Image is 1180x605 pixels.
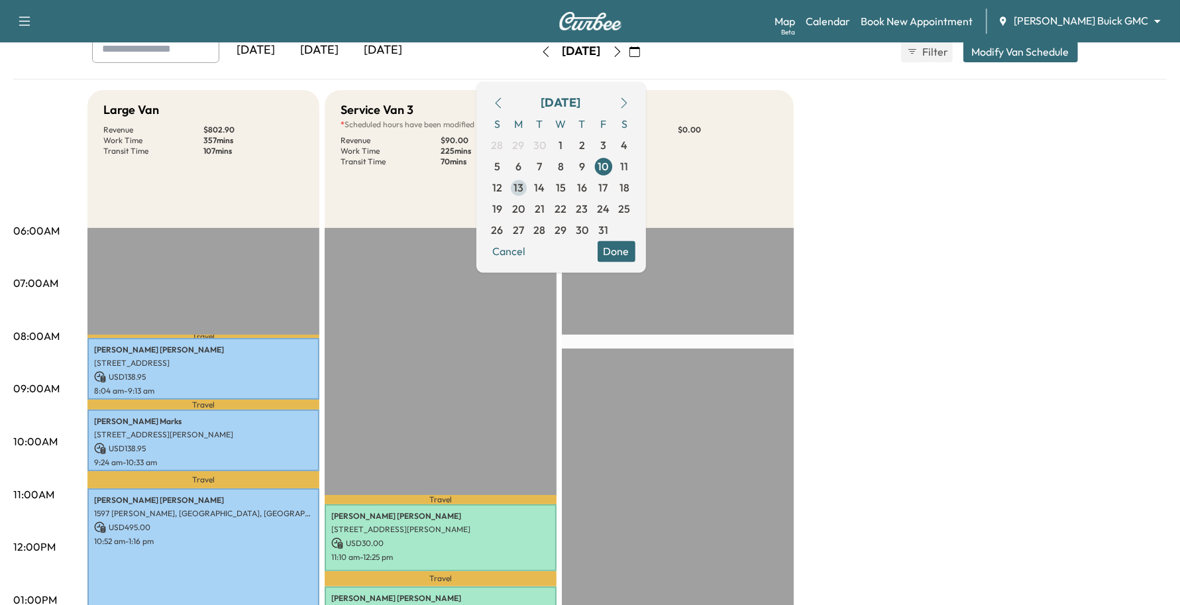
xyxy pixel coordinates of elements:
[513,137,525,153] span: 29
[487,113,508,135] span: S
[352,35,415,66] div: [DATE]
[203,146,303,156] p: 107 mins
[87,471,319,488] p: Travel
[94,443,313,455] p: USD 138.95
[341,119,541,130] p: Scheduled hours have been modified for this day
[441,135,541,146] p: $ 90.00
[331,593,550,604] p: [PERSON_NAME] [PERSON_NAME]
[781,27,795,37] div: Beta
[555,201,567,217] span: 22
[13,486,54,502] p: 11:00AM
[13,275,58,291] p: 07:00AM
[619,201,631,217] span: 25
[508,113,529,135] span: M
[331,552,550,563] p: 11:10 am - 12:25 pm
[225,35,288,66] div: [DATE]
[775,13,795,29] a: MapBeta
[551,113,572,135] span: W
[331,511,550,522] p: [PERSON_NAME] [PERSON_NAME]
[535,201,545,217] span: 21
[13,380,60,396] p: 09:00AM
[579,137,585,153] span: 2
[325,495,557,504] p: Travel
[94,495,313,506] p: [PERSON_NAME] [PERSON_NAME]
[331,537,550,549] p: USD 30.00
[325,571,557,586] p: Travel
[103,146,203,156] p: Transit Time
[537,158,543,174] span: 7
[494,158,500,174] span: 5
[341,101,413,119] h5: Service Van 3
[94,536,313,547] p: 10:52 am - 1:16 pm
[487,241,532,262] button: Cancel
[341,135,441,146] p: Revenue
[94,416,313,427] p: [PERSON_NAME] Marks
[577,180,587,195] span: 16
[901,41,953,62] button: Filter
[599,180,608,195] span: 17
[614,113,635,135] span: S
[621,137,628,153] span: 4
[341,156,441,167] p: Transit Time
[598,158,609,174] span: 10
[94,457,313,468] p: 9:24 am - 10:33 am
[103,125,203,135] p: Revenue
[600,137,606,153] span: 3
[94,429,313,440] p: [STREET_ADDRESS][PERSON_NAME]
[533,137,546,153] span: 30
[103,135,203,146] p: Work Time
[87,335,319,338] p: Travel
[541,93,581,112] div: [DATE]
[621,158,629,174] span: 11
[13,328,60,344] p: 08:00AM
[341,146,441,156] p: Work Time
[515,158,521,174] span: 6
[94,508,313,519] p: 1597 [PERSON_NAME], [GEOGRAPHIC_DATA], [GEOGRAPHIC_DATA], [GEOGRAPHIC_DATA]
[94,345,313,355] p: [PERSON_NAME] [PERSON_NAME]
[512,201,525,217] span: 20
[492,201,502,217] span: 19
[576,222,588,238] span: 30
[441,146,541,156] p: 225 mins
[559,12,622,30] img: Curbee Logo
[492,180,502,195] span: 12
[559,137,563,153] span: 1
[492,222,504,238] span: 26
[556,180,566,195] span: 15
[13,539,56,555] p: 12:00PM
[572,113,593,135] span: T
[94,522,313,533] p: USD 495.00
[13,223,60,239] p: 06:00AM
[806,13,850,29] a: Calendar
[555,222,567,238] span: 29
[534,222,546,238] span: 28
[513,222,524,238] span: 27
[513,180,523,195] span: 13
[103,101,159,119] h5: Large Van
[619,180,629,195] span: 18
[579,158,585,174] span: 9
[598,241,635,262] button: Done
[576,201,588,217] span: 23
[593,113,614,135] span: F
[563,43,601,60] div: [DATE]
[963,41,1078,62] button: Modify Van Schedule
[1014,13,1148,28] span: [PERSON_NAME] Buick GMC
[288,35,352,66] div: [DATE]
[441,156,541,167] p: 70 mins
[94,358,313,368] p: [STREET_ADDRESS]
[331,524,550,535] p: [STREET_ADDRESS][PERSON_NAME]
[535,180,545,195] span: 14
[203,125,303,135] p: $ 802.90
[598,222,608,238] span: 31
[678,125,778,135] p: $ 0.00
[94,386,313,396] p: 8:04 am - 9:13 am
[597,201,610,217] span: 24
[94,371,313,383] p: USD 138.95
[558,158,564,174] span: 8
[492,137,504,153] span: 28
[923,44,947,60] span: Filter
[13,433,58,449] p: 10:00AM
[87,400,319,410] p: Travel
[203,135,303,146] p: 357 mins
